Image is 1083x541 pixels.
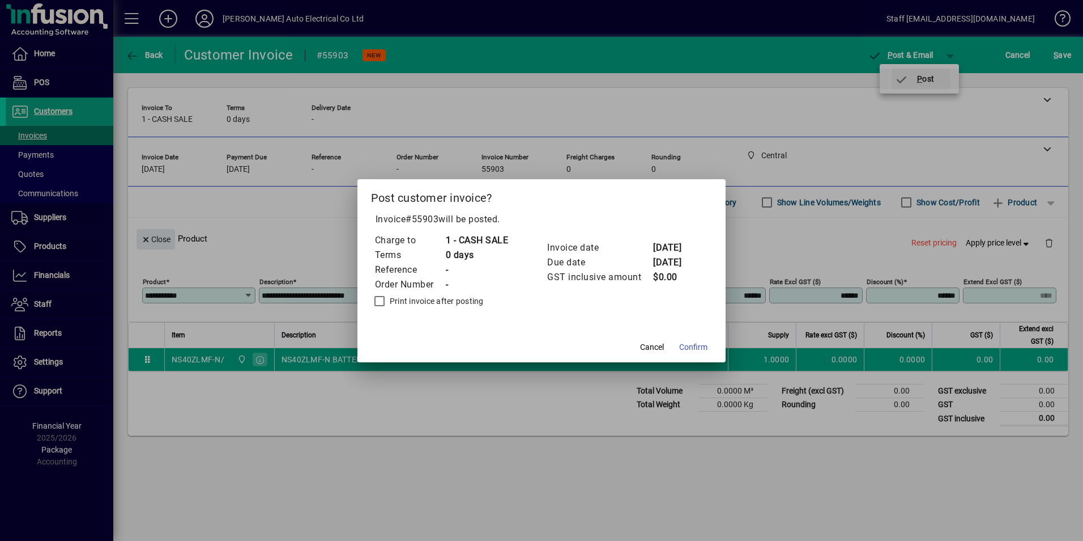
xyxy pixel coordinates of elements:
[445,233,509,248] td: 1 - CASH SALE
[406,214,438,225] span: #55903
[653,270,698,285] td: $0.00
[675,337,712,358] button: Confirm
[547,270,653,285] td: GST inclusive amount
[547,255,653,270] td: Due date
[634,337,670,358] button: Cancel
[374,277,445,292] td: Order Number
[653,255,698,270] td: [DATE]
[547,240,653,255] td: Invoice date
[653,240,698,255] td: [DATE]
[357,179,726,212] h2: Post customer invoice?
[374,248,445,263] td: Terms
[445,277,509,292] td: -
[445,263,509,277] td: -
[371,213,713,226] p: Invoice will be posted .
[679,341,707,353] span: Confirm
[374,233,445,248] td: Charge to
[374,263,445,277] td: Reference
[640,341,664,353] span: Cancel
[445,248,509,263] td: 0 days
[387,295,484,307] label: Print invoice after posting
